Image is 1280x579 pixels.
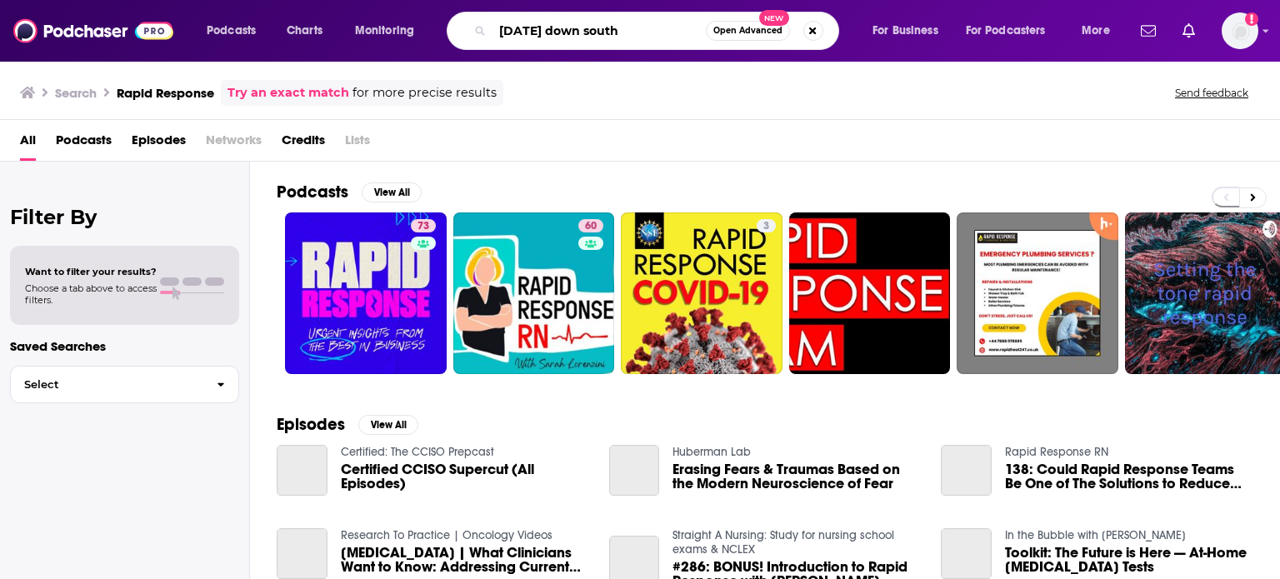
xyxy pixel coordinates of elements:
span: Choose a tab above to access filters. [25,282,157,306]
h2: Filter By [10,205,239,229]
a: Lymphoma | What Clinicians Want to Know: Addressing Current Questions and Controversies Regarding... [341,546,589,574]
span: More [1082,19,1110,42]
span: 60 [585,218,597,235]
span: Monitoring [355,19,414,42]
a: Certified: The CCISO Prepcast [341,445,494,459]
button: Show profile menu [1222,12,1258,49]
a: 3 [757,219,776,232]
button: open menu [861,17,959,44]
a: 73 [285,212,447,374]
span: 3 [763,218,769,235]
span: Charts [287,19,322,42]
a: Huberman Lab [672,445,751,459]
a: Straight A Nursing: Study for nursing school exams & NCLEX [672,528,894,557]
button: open menu [955,17,1070,44]
input: Search podcasts, credits, & more... [492,17,706,44]
span: Select [11,379,203,390]
a: Podcasts [56,127,112,161]
button: Select [10,366,239,403]
span: For Business [872,19,938,42]
a: Toolkit: The Future is Here — At-Home COVID Tests [941,528,992,579]
h3: Rapid Response [117,85,214,101]
span: [MEDICAL_DATA] | What Clinicians Want to Know: Addressing Current Questions and Controversies Reg... [341,546,589,574]
span: for more precise results [352,83,497,102]
a: 60 [453,212,615,374]
a: EpisodesView All [277,414,418,435]
span: New [759,10,789,26]
a: Credits [282,127,325,161]
a: Erasing Fears & Traumas Based on the Modern Neuroscience of Fear [609,445,660,496]
button: View All [358,415,418,435]
svg: Add a profile image [1245,12,1258,26]
img: Podchaser - Follow, Share and Rate Podcasts [13,15,173,47]
a: Show notifications dropdown [1176,17,1202,45]
span: Toolkit: The Future is Here — At-Home [MEDICAL_DATA] Tests [1005,546,1253,574]
span: 73 [417,218,429,235]
a: All [20,127,36,161]
a: In the Bubble with Andy Slavitt [1005,528,1186,542]
button: Send feedback [1170,86,1253,100]
button: open menu [195,17,277,44]
span: Podcasts [207,19,256,42]
a: Show notifications dropdown [1134,17,1162,45]
span: Lists [345,127,370,161]
a: Research To Practice | Oncology Videos [341,528,552,542]
a: Lymphoma | What Clinicians Want to Know: Addressing Current Questions and Controversies Regarding... [277,528,327,579]
a: 138: Could Rapid Response Teams Be One of The Solutions to Reduce Nursing Burnout, Improve Nursin... [1005,462,1253,491]
button: open menu [1070,17,1131,44]
a: Rapid Response RN [1005,445,1108,459]
a: Episodes [132,127,186,161]
button: open menu [343,17,436,44]
a: PodcastsView All [277,182,422,202]
a: Toolkit: The Future is Here — At-Home COVID Tests [1005,546,1253,574]
span: Networks [206,127,262,161]
button: Open AdvancedNew [706,21,790,41]
a: Certified CCISO Supercut (All Episodes) [277,445,327,496]
a: Charts [276,17,332,44]
span: Logged in as BerkMarc [1222,12,1258,49]
h2: Episodes [277,414,345,435]
span: Open Advanced [713,27,782,35]
h3: Search [55,85,97,101]
span: For Podcasters [966,19,1046,42]
button: View All [362,182,422,202]
a: Try an exact match [227,83,349,102]
a: 138: Could Rapid Response Teams Be One of The Solutions to Reduce Nursing Burnout, Improve Nursin... [941,445,992,496]
img: User Profile [1222,12,1258,49]
a: Certified CCISO Supercut (All Episodes) [341,462,589,491]
div: Search podcasts, credits, & more... [462,12,855,50]
a: 73 [411,219,436,232]
a: 3 [621,212,782,374]
span: Want to filter your results? [25,266,157,277]
a: 60 [578,219,603,232]
a: Erasing Fears & Traumas Based on the Modern Neuroscience of Fear [672,462,921,491]
p: Saved Searches [10,338,239,354]
h2: Podcasts [277,182,348,202]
